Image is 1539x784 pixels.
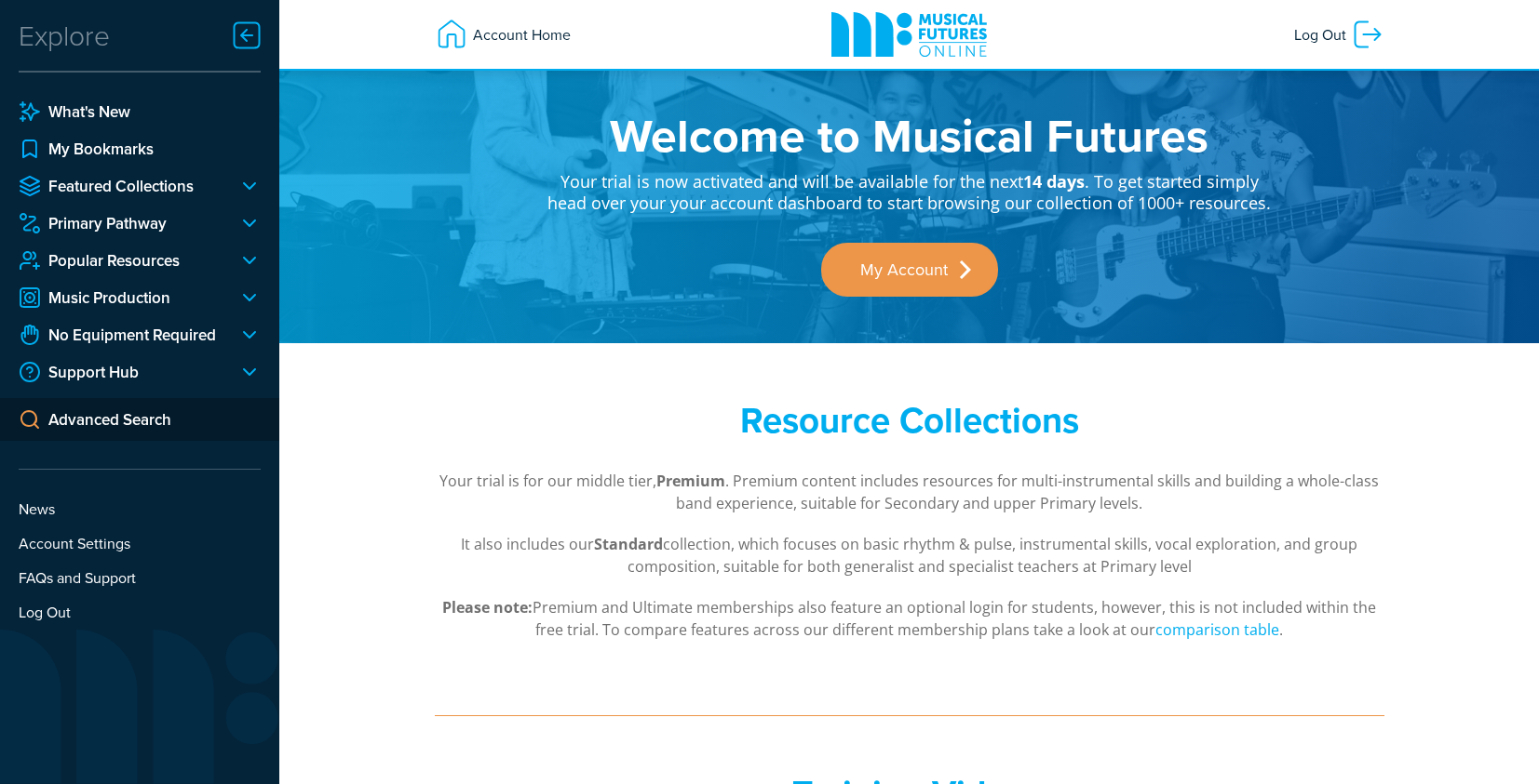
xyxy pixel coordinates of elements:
a: Support Hub [19,361,223,383]
a: What's New [19,100,261,123]
span: Log Out [1294,18,1351,51]
a: News [19,498,261,520]
a: comparison table [1155,619,1279,641]
strong: 14 days [1023,170,1085,193]
a: Account Settings [19,532,261,554]
a: Music Production [19,286,223,309]
a: Log Out [19,601,261,623]
p: Premium and Ultimate memberships also feature an optional login for students, however, this is no... [435,596,1384,641]
a: No Equipment Required [19,324,223,346]
a: Primary Pathway [19,212,223,234]
a: My Bookmarks [19,138,261,160]
h1: Welcome to Musical Futures [547,112,1273,158]
strong: Please note: [442,597,533,618]
strong: Standard [594,534,663,554]
span: Account Home [468,18,571,51]
p: Your trial is for our middle tier, . Premium content includes resources for multi-instrumental sk... [435,470,1384,514]
a: Account Home [425,8,580,60]
div: Explore [19,17,110,54]
a: My Account [821,243,998,297]
a: Log Out [1285,8,1394,60]
a: Featured Collections [19,175,223,197]
p: It also includes our collection, which focuses on basic rhythm & pulse, instrumental skills, voca... [435,533,1384,578]
a: FAQs and Support [19,566,261,589]
a: Popular Resources [19,249,223,272]
h2: Resource Collections [547,399,1273,442]
p: Your trial is now activated and will be available for the next . To get started simply head over ... [547,158,1273,215]
strong: Premium [656,471,725,491]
